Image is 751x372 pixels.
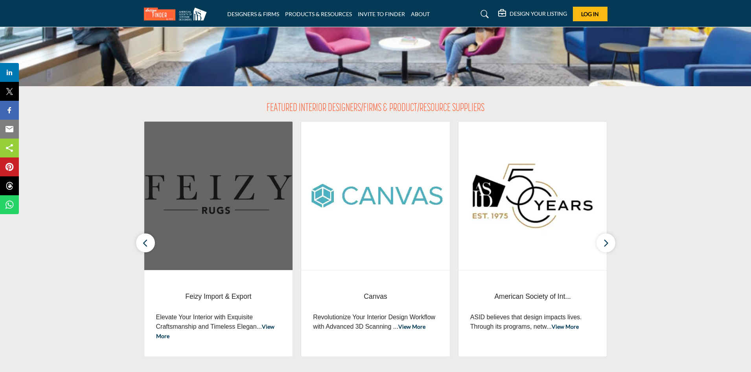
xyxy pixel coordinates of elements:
[313,313,438,331] p: Revolutionize Your Interior Design Workflow with Advanced 3D Scanning ...
[156,291,281,302] span: Feizy Import & Export
[458,122,607,270] img: American Society of Interior Designers
[156,313,281,341] p: Elevate Your Interior with Exquisite Craftsmanship and Timeless Elegan...
[144,7,211,20] img: Site Logo
[267,102,484,115] h2: FEATURED INTERIOR DESIGNERS/FIRMS & PRODUCT/RESOURCE SUPPLIERS
[473,8,494,20] a: Search
[227,11,279,17] a: DESIGNERS & FIRMS
[470,291,595,302] span: American Society of Int...
[313,291,438,302] span: Canvas
[498,9,567,19] div: DESIGN YOUR LISTING
[552,323,579,330] a: View More
[470,286,595,307] span: American Society of Interior Designers
[470,313,595,331] p: ASID believes that design impacts lives. Through its programs, netw...
[285,11,352,17] a: PRODUCTS & RESOURCES
[573,7,607,21] button: Log In
[156,286,281,307] a: Feizy Import & Export
[313,286,438,307] a: Canvas
[411,11,430,17] a: ABOUT
[144,122,293,270] img: Feizy Import & Export
[510,10,567,17] h5: DESIGN YOUR LISTING
[581,11,599,17] span: Log In
[398,323,425,330] a: View More
[358,11,405,17] a: INVITE TO FINDER
[470,286,595,307] a: American Society of Int...
[301,122,450,270] img: Canvas
[156,323,274,339] a: View More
